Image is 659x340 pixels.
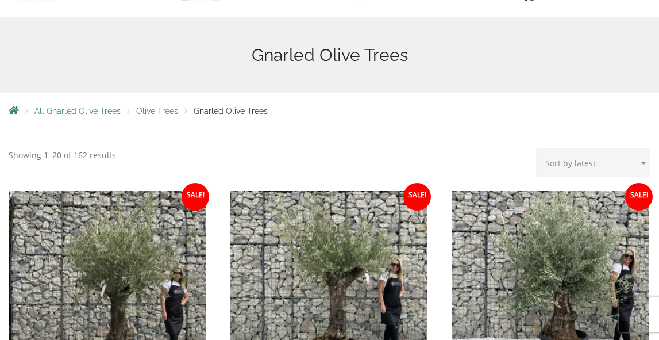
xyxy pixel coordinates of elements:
[9,148,116,162] p: Showing 1–20 of 162 results
[182,183,209,211] span: Sale!
[9,106,650,115] nav: Breadcrumbs
[9,45,650,66] h1: Gnarled Olive Trees
[194,106,268,116] span: Gnarled Olive Trees
[403,183,431,211] span: Sale!
[536,148,650,177] select: Shop order
[34,106,121,116] a: All Gnarled Olive Trees
[625,183,653,211] span: Sale!
[136,106,178,116] a: Olive Trees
